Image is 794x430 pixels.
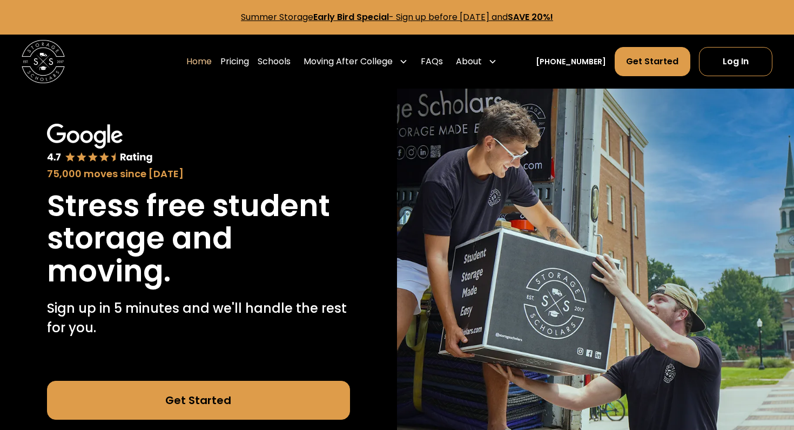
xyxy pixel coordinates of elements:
a: Schools [258,46,291,77]
a: Pricing [220,46,249,77]
p: Sign up in 5 minutes and we'll handle the rest for you. [47,299,350,338]
a: FAQs [421,46,443,77]
a: [PHONE_NUMBER] [536,56,606,68]
div: Moving After College [304,55,393,68]
div: About [452,46,501,77]
a: Get Started [615,47,690,76]
div: Moving After College [299,46,412,77]
a: Log In [699,47,772,76]
a: Home [186,46,212,77]
a: home [22,40,65,83]
div: 75,000 moves since [DATE] [47,166,350,181]
h1: Stress free student storage and moving. [47,190,350,288]
img: Google 4.7 star rating [47,124,153,164]
img: Storage Scholars main logo [22,40,65,83]
a: Summer StorageEarly Bird Special- Sign up before [DATE] andSAVE 20%! [241,11,553,23]
strong: SAVE 20%! [508,11,553,23]
strong: Early Bird Special [313,11,389,23]
div: About [456,55,482,68]
a: Get Started [47,381,350,420]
